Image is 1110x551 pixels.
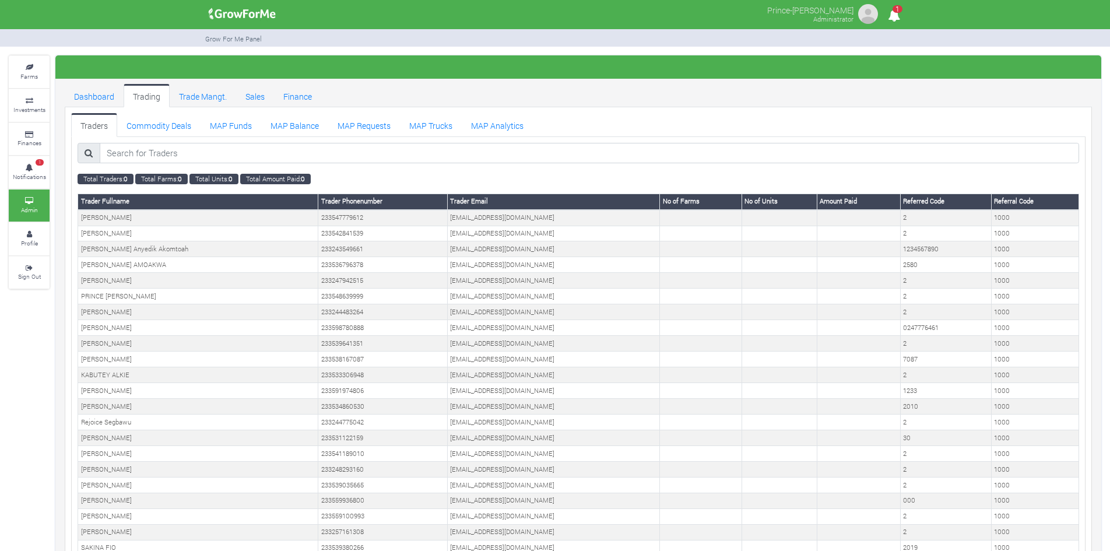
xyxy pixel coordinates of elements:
[447,446,659,462] td: [EMAIL_ADDRESS][DOMAIN_NAME]
[447,257,659,273] td: [EMAIL_ADDRESS][DOMAIN_NAME]
[900,336,991,352] td: 2
[660,194,742,209] th: No of Farms
[991,462,1079,478] td: 1000
[13,173,46,181] small: Notifications
[318,524,448,540] td: 233257161308
[236,84,274,107] a: Sales
[318,226,448,241] td: 233542841539
[9,123,50,155] a: Finances
[742,194,817,209] th: No of Units
[229,174,233,183] b: 0
[991,194,1079,209] th: Referral Code
[78,430,318,446] td: [PERSON_NAME]
[900,508,991,524] td: 2
[205,2,280,26] img: growforme image
[900,352,991,367] td: 7087
[318,430,448,446] td: 233531122159
[447,210,659,226] td: [EMAIL_ADDRESS][DOMAIN_NAME]
[991,273,1079,289] td: 1000
[991,241,1079,257] td: 1000
[189,174,238,184] small: Total Units:
[447,304,659,320] td: [EMAIL_ADDRESS][DOMAIN_NAME]
[447,383,659,399] td: [EMAIL_ADDRESS][DOMAIN_NAME]
[71,113,117,136] a: Traders
[318,273,448,289] td: 233247942515
[318,383,448,399] td: 233591974806
[991,304,1079,320] td: 1000
[447,462,659,478] td: [EMAIL_ADDRESS][DOMAIN_NAME]
[78,524,318,540] td: [PERSON_NAME]
[78,462,318,478] td: [PERSON_NAME]
[883,2,905,29] i: Notifications
[9,56,50,88] a: Farms
[318,352,448,367] td: 233538167087
[78,367,318,383] td: KABUTEY ALKIE
[447,478,659,493] td: [EMAIL_ADDRESS][DOMAIN_NAME]
[883,11,905,22] a: 1
[900,478,991,493] td: 2
[991,289,1079,304] td: 1000
[991,257,1079,273] td: 1000
[301,174,305,183] b: 0
[900,289,991,304] td: 2
[400,113,462,136] a: MAP Trucks
[447,524,659,540] td: [EMAIL_ADDRESS][DOMAIN_NAME]
[447,399,659,415] td: [EMAIL_ADDRESS][DOMAIN_NAME]
[900,446,991,462] td: 2
[900,399,991,415] td: 2010
[21,239,38,247] small: Profile
[78,320,318,336] td: [PERSON_NAME]
[78,336,318,352] td: [PERSON_NAME]
[447,493,659,508] td: [EMAIL_ADDRESS][DOMAIN_NAME]
[900,226,991,241] td: 2
[17,139,41,147] small: Finances
[991,478,1079,493] td: 1000
[78,508,318,524] td: [PERSON_NAME]
[78,478,318,493] td: [PERSON_NAME]
[318,399,448,415] td: 233534860530
[78,241,318,257] td: [PERSON_NAME] Anyedik Akomtoah
[447,415,659,430] td: [EMAIL_ADDRESS][DOMAIN_NAME]
[900,493,991,508] td: 000
[893,5,902,13] span: 1
[856,2,880,26] img: growforme image
[991,226,1079,241] td: 1000
[991,508,1079,524] td: 1000
[991,446,1079,462] td: 1000
[447,430,659,446] td: [EMAIL_ADDRESS][DOMAIN_NAME]
[9,89,50,121] a: Investments
[274,84,321,107] a: Finance
[170,84,236,107] a: Trade Mangt.
[900,320,991,336] td: 0247776461
[318,415,448,430] td: 233244775042
[447,241,659,257] td: [EMAIL_ADDRESS][DOMAIN_NAME]
[991,399,1079,415] td: 1000
[9,189,50,222] a: Admin
[65,84,124,107] a: Dashboard
[78,415,318,430] td: Rejoice Segbawu
[447,367,659,383] td: [EMAIL_ADDRESS][DOMAIN_NAME]
[240,174,311,184] small: Total Amount Paid:
[205,34,262,43] small: Grow For Me Panel
[318,446,448,462] td: 233541189010
[991,210,1079,226] td: 1000
[318,478,448,493] td: 233539035665
[991,430,1079,446] td: 1000
[36,159,44,166] span: 1
[21,206,38,214] small: Admin
[135,174,188,184] small: Total Farms:
[100,143,1079,164] input: Search for Traders
[318,257,448,273] td: 233536796378
[318,367,448,383] td: 233533306948
[318,493,448,508] td: 233559936800
[991,415,1079,430] td: 1000
[900,194,991,209] th: Referred Code
[447,352,659,367] td: [EMAIL_ADDRESS][DOMAIN_NAME]
[78,210,318,226] td: [PERSON_NAME]
[201,113,261,136] a: MAP Funds
[78,304,318,320] td: [PERSON_NAME]
[900,383,991,399] td: 1233
[991,524,1079,540] td: 1000
[117,113,201,136] a: Commodity Deals
[817,194,900,209] th: Amount Paid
